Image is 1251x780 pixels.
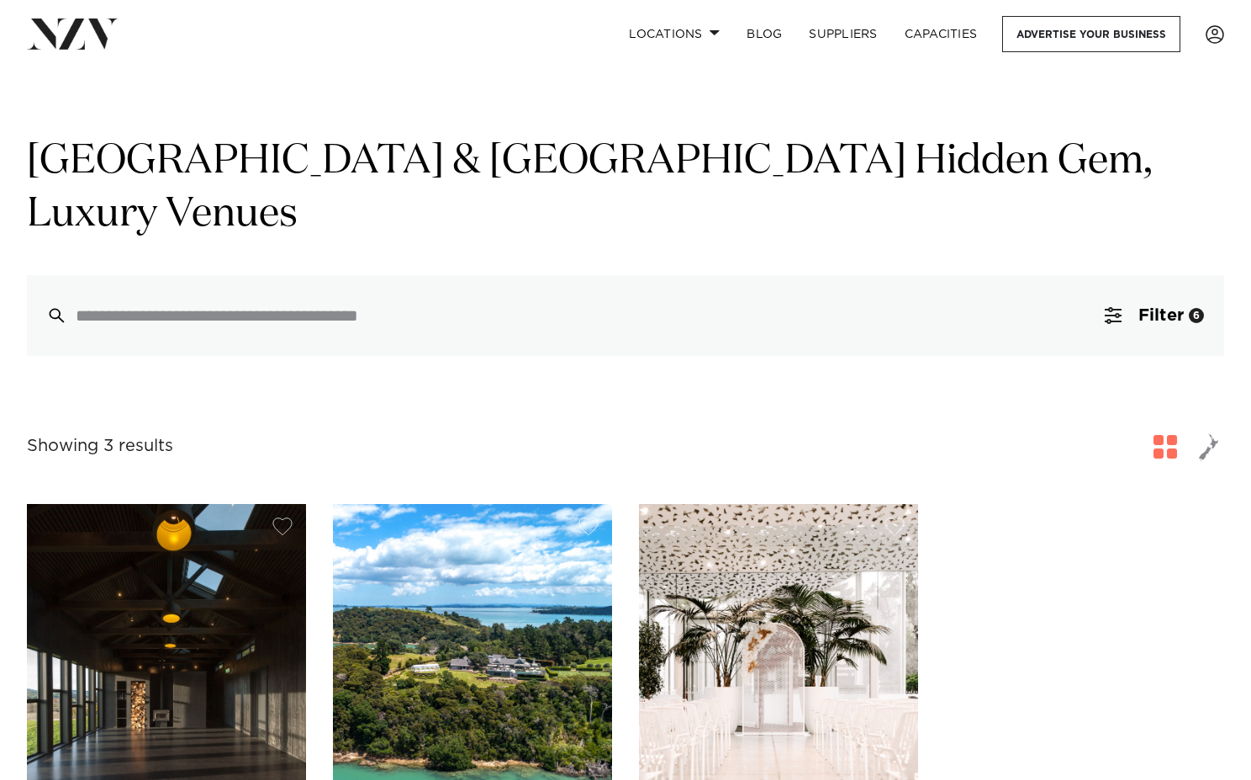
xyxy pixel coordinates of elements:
[27,433,173,459] div: Showing 3 results
[795,16,890,52] a: SUPPLIERS
[1138,307,1184,324] span: Filter
[27,19,119,49] img: nzv-logo.png
[733,16,795,52] a: BLOG
[1002,16,1180,52] a: Advertise your business
[891,16,991,52] a: Capacities
[27,135,1224,241] h1: [GEOGRAPHIC_DATA] & [GEOGRAPHIC_DATA] Hidden Gem, Luxury Venues
[615,16,733,52] a: Locations
[1085,275,1224,356] button: Filter6
[1189,308,1204,323] div: 6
